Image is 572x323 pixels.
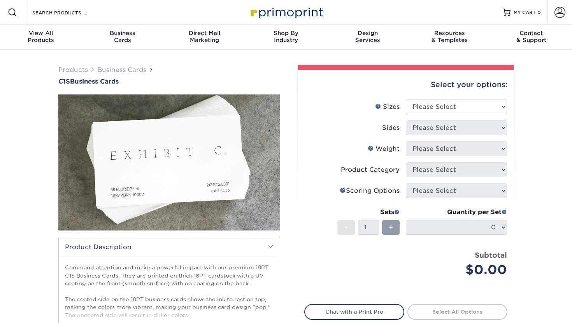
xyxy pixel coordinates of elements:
[382,123,400,133] div: Sides
[163,25,245,50] a: Direct MailMarketing
[97,66,146,73] a: Business Cards
[245,30,327,37] span: Shop By
[407,304,507,320] a: Select All Options
[337,208,400,217] div: Sets
[412,260,507,279] div: $0.00
[58,78,280,85] a: C1SBusiness Cards
[327,30,409,37] span: Design
[82,30,163,37] span: Business
[58,52,280,273] img: C1S 01
[58,78,280,85] h1: Business Cards
[537,10,541,15] span: 0
[58,78,70,85] span: C1S
[409,30,490,37] span: Resources
[59,237,280,257] h2: Product Description
[341,165,400,175] div: Product Category
[245,30,327,44] div: Industry
[82,25,163,50] a: BusinessCards
[514,9,536,16] span: MY CART
[163,30,245,37] span: Direct Mail
[409,25,490,50] a: Resources& Templates
[327,30,409,44] div: Services
[490,30,572,44] div: & Support
[58,66,88,73] a: Products
[245,25,327,50] a: Shop ByIndustry
[304,70,507,100] div: Select your options:
[409,30,490,44] div: & Templates
[247,4,325,21] img: Primoprint
[375,102,400,112] div: Sizes
[368,144,400,154] div: Weight
[475,251,507,259] strong: Subtotal
[32,8,107,17] input: SEARCH PRODUCTS.....
[388,222,393,233] span: +
[344,222,348,233] span: -
[327,25,409,50] a: DesignServices
[82,30,163,44] div: Cards
[340,186,400,196] div: Scoring Options
[406,208,507,217] div: Quantity per Set
[490,30,572,37] span: Contact
[163,30,245,44] div: Marketing
[490,25,572,50] a: Contact& Support
[304,304,404,320] a: Chat with a Print Pro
